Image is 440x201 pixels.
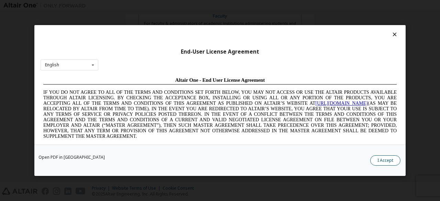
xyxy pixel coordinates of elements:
[41,48,399,55] div: End-User License Agreement
[370,155,400,166] button: I Accept
[38,155,105,159] a: Open PDF in [GEOGRAPHIC_DATA]
[3,70,356,119] span: Lore Ipsumd Sit Ame Cons Adipisc Elitseddo (“Eiusmodte”) in utlabor Etdolo Magnaaliqua Eni. (“Adm...
[135,3,224,8] span: Altair One - End User License Agreement
[275,26,327,31] a: [URL][DOMAIN_NAME]
[45,63,59,67] div: English
[3,15,356,64] span: IF YOU DO NOT AGREE TO ALL OF THE TERMS AND CONDITIONS SET FORTH BELOW, YOU MAY NOT ACCESS OR USE...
